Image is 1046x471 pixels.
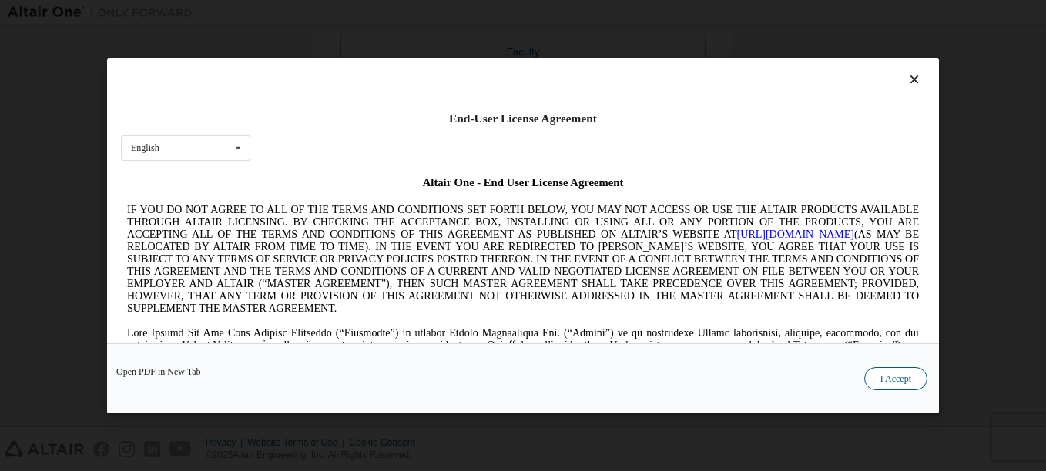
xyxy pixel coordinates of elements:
[6,34,798,144] span: IF YOU DO NOT AGREE TO ALL OF THE TERMS AND CONDITIONS SET FORTH BELOW, YOU MAY NOT ACCESS OR USE...
[121,111,925,126] div: End-User License Agreement
[131,143,159,152] div: English
[302,6,503,18] span: Altair One - End User License Agreement
[6,157,798,267] span: Lore Ipsumd Sit Ame Cons Adipisc Elitseddo (“Eiusmodte”) in utlabor Etdolo Magnaaliqua Eni. (“Adm...
[616,58,733,70] a: [URL][DOMAIN_NAME]
[116,366,201,376] a: Open PDF in New Tab
[864,366,927,389] button: I Accept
